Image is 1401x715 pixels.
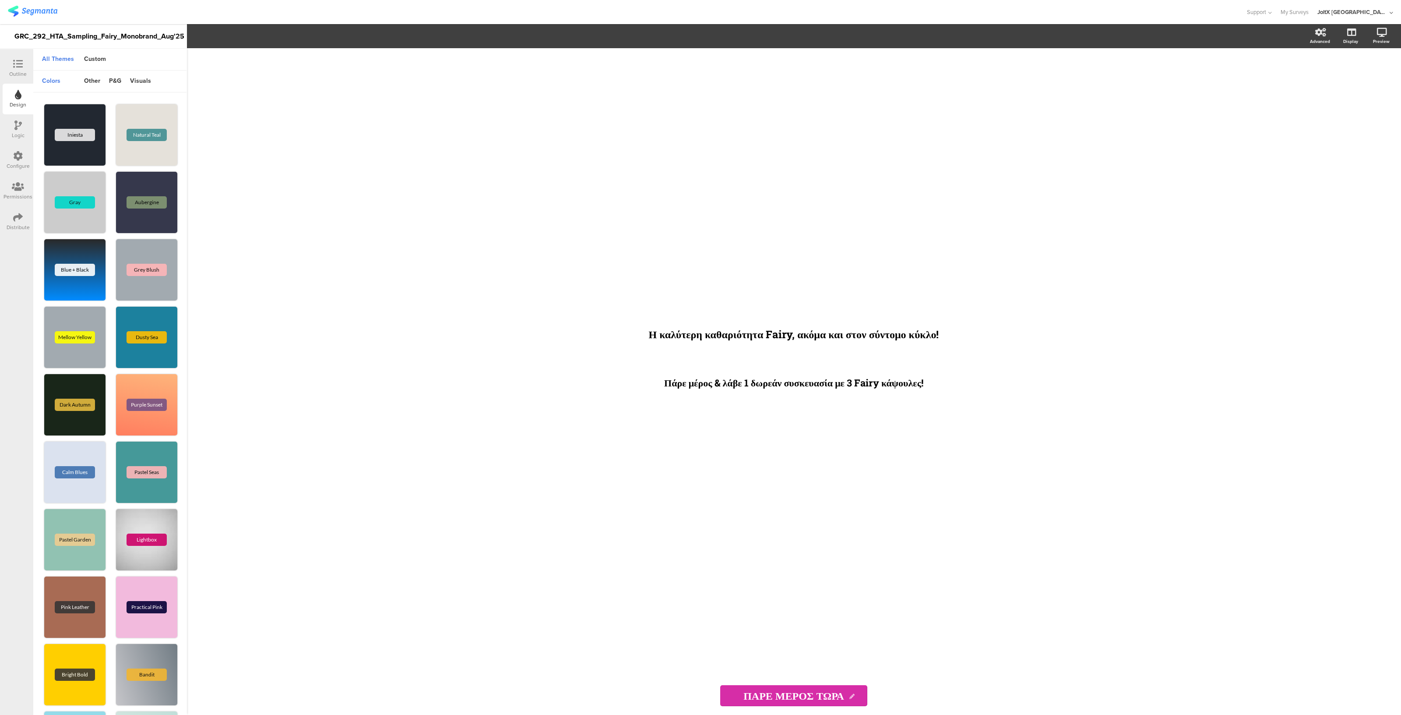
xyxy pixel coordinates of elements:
div: Lightbox [127,534,167,546]
div: Configure [7,162,30,170]
span: Support [1247,8,1266,16]
div: JoltX [GEOGRAPHIC_DATA] [1317,8,1387,16]
div: Natural Teal [127,129,167,141]
div: Custom [80,52,110,67]
span: Πάρε μέρος & λάβε 1 δωρεάν συσκευασία με 3 Fairy κάψουλες! [664,376,923,389]
div: visuals [126,74,155,89]
div: Dark Autumn [55,399,95,411]
div: Design [10,101,26,109]
div: Outline [9,70,27,78]
div: Preview [1373,38,1390,45]
div: Pastel Garden [55,534,95,546]
div: Mellow Yellow [55,331,95,343]
div: Display [1343,38,1358,45]
div: Practical Pink [127,601,167,613]
div: Pink Leather [55,601,95,613]
div: Bandit [127,669,167,681]
div: other [80,74,105,89]
div: Calm Blues [55,466,95,478]
div: Advanced [1310,38,1330,45]
div: Iniesta [55,129,95,141]
div: p&g [105,74,126,89]
div: Distribute [7,223,30,231]
div: GRC_292_HTA_Sampling_Fairy_Monobrand_Aug'25 [14,29,172,43]
div: Logic [12,131,25,139]
div: All Themes [38,52,78,67]
div: colors [38,74,65,89]
span: Η καλύτερη καθαριότητα Fairy, ακόμα και στον σύντομο κύκλο! [649,327,939,341]
div: Gray [55,196,95,209]
div: Aubergine [127,196,167,209]
input: Start [720,685,867,706]
div: Purple Sunset [127,399,167,411]
div: Bright Bold [55,669,95,681]
img: segmanta logo [8,6,57,17]
div: Permissions [4,193,32,201]
div: Grey Blush [127,264,167,276]
div: Pastel Seas [127,466,167,478]
div: Blue + Black [55,264,95,276]
div: Dusty Sea [127,331,167,343]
